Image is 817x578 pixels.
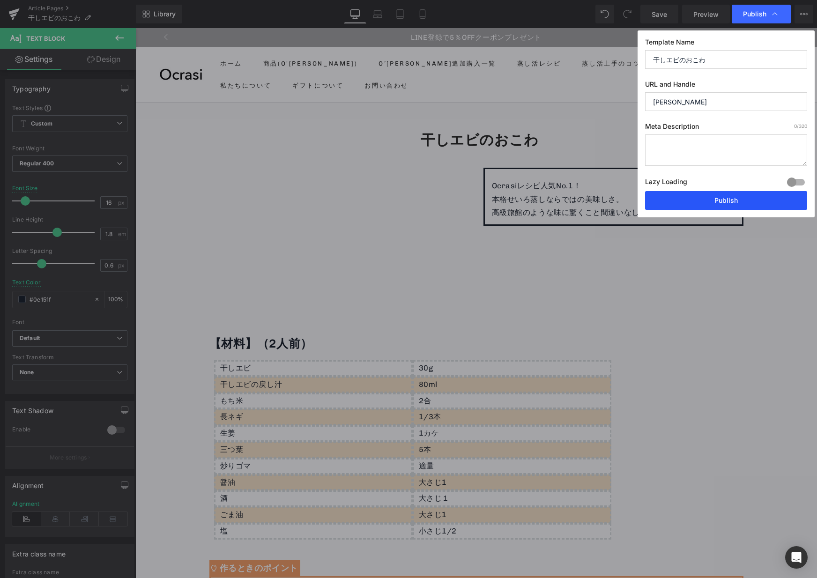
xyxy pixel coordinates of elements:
[357,165,600,178] p: 本格せいろ蒸しならではの美味しさ。
[84,535,163,545] strong: 作るときのポイント
[85,52,136,63] span: 私たちについて
[645,80,807,92] label: URL and Handle
[283,431,475,445] p: 適量
[283,448,475,461] p: 大さじ1
[277,332,476,348] div: 30g
[74,308,177,322] strong: 【材料】（2人前）
[446,30,505,41] span: 蒸し活上手のコツ
[438,153,446,162] span: ！
[275,5,406,14] span: LINE登録で5％OFFクーポンプレゼント
[283,366,475,380] p: 2合
[645,122,807,134] label: Meta Description
[236,24,368,46] a: O′[PERSON_NAME]追加購入一覧
[357,178,600,192] p: 高級旅館のような味に驚くこと間違いなしです。
[229,52,273,63] span: お問い合わせ
[78,46,143,68] a: 私たちについて
[283,480,475,494] p: 大さじ1
[128,30,222,41] span: 商品(O'[PERSON_NAME])
[85,431,276,445] p: 炒りゴマ
[78,24,114,46] a: ホーム
[23,39,68,53] img: Ocrasi 公式オンラインストア
[79,495,277,511] div: 塩
[85,350,276,363] p: 干しエビの戻し汁
[23,1,39,18] button: 左へ
[222,46,280,68] a: お問い合わせ
[85,399,276,412] p: 生姜
[283,464,475,477] p: 大さじ１
[785,546,808,569] div: Open Intercom Messenger
[439,24,512,46] a: 蒸し活上手のコツ
[645,38,807,50] label: Template Name
[283,496,475,510] p: 小さじ1/2
[382,30,426,41] span: 蒸し活レシピ
[85,415,276,429] p: 三つ葉
[642,1,658,18] button: 右へ
[79,479,277,495] div: ごま油
[79,365,277,381] div: もち米
[375,24,433,46] a: 蒸し活レシピ
[645,176,687,191] label: Lazy Loading
[794,123,807,129] span: /320
[283,399,475,412] p: 1カケ
[85,382,276,396] p: 長ネギ
[285,104,403,120] b: 干しエビのおこわ
[283,350,475,363] p: 80ml
[85,30,107,41] span: ホーム
[74,140,334,286] iframe: 【Ocrasi 蒸し活レシピ】電気せいろ蒸し器で作る干しエビおこわ！せいろとエビの豊かな香りが相まって最高に美味しい！
[121,24,229,46] a: 商品(O'[PERSON_NAME])
[277,381,476,397] div: 1/3本
[157,52,208,63] span: ギフトについて
[85,333,276,347] p: 干しエビ
[150,46,215,68] a: ギフトについて
[85,464,276,477] p: 酒
[283,415,475,429] p: 5本
[357,151,600,165] p: Ocrasiレシピ人気No.1
[794,123,797,129] span: 0
[743,10,766,18] span: Publish
[573,36,598,57] summary: サイト内で検索する
[645,191,807,210] button: Publish
[85,448,276,461] p: 醤油
[243,30,361,41] span: O′[PERSON_NAME]追加購入一覧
